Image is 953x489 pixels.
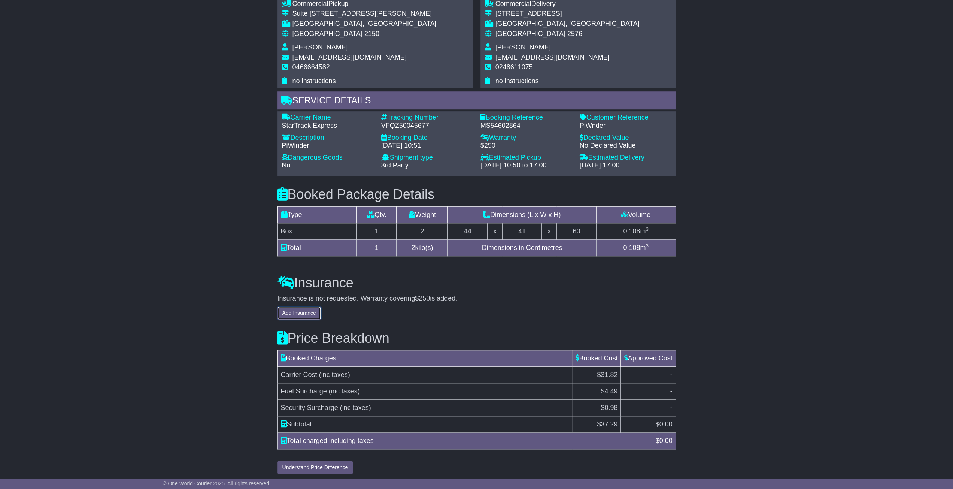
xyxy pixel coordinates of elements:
span: Carrier Cost [281,371,317,378]
div: StarTrack Express [282,122,374,130]
span: [GEOGRAPHIC_DATA] [495,30,565,37]
td: $ [572,416,621,433]
span: (inc taxes) [329,387,360,395]
h3: Booked Package Details [277,187,676,202]
span: [EMAIL_ADDRESS][DOMAIN_NAME] [495,54,610,61]
span: [PERSON_NAME] [292,43,348,51]
td: Dimensions in Centimetres [448,239,596,256]
td: m [596,239,676,256]
td: 44 [448,223,488,239]
span: $0.98 [601,404,617,411]
div: Carrier Name [282,114,374,122]
div: [STREET_ADDRESS] [495,10,640,18]
div: $250 [480,142,572,150]
div: Estimated Delivery [580,154,671,162]
span: 3rd Party [381,162,409,169]
div: Warranty [480,134,572,142]
span: - [670,387,673,395]
div: $ [652,436,676,446]
div: Suite [STREET_ADDRESS][PERSON_NAME] [292,10,437,18]
div: [DATE] 10:50 to 17:00 [480,162,572,170]
td: Booked Charges [277,350,572,367]
td: Dimensions (L x W x H) [448,206,596,223]
span: (inc taxes) [340,404,371,411]
div: [GEOGRAPHIC_DATA], [GEOGRAPHIC_DATA] [292,20,437,28]
td: Total [277,239,357,256]
div: VFQZ50045677 [381,122,473,130]
span: [PERSON_NAME] [495,43,551,51]
span: Fuel Surcharge [281,387,327,395]
div: PiWnder [580,122,671,130]
h3: Insurance [277,275,676,290]
td: 41 [502,223,542,239]
td: 1 [357,239,397,256]
td: Volume [596,206,676,223]
span: 2576 [567,30,582,37]
div: PiWinder [282,142,374,150]
td: Subtotal [277,416,572,433]
div: Dangerous Goods [282,154,374,162]
button: Understand Price Difference [277,461,353,474]
span: - [670,371,673,378]
td: Booked Cost [572,350,621,367]
div: Tracking Number [381,114,473,122]
div: Declared Value [580,134,671,142]
button: Add Insurance [277,307,321,320]
span: [GEOGRAPHIC_DATA] [292,30,362,37]
div: Booking Reference [480,114,572,122]
span: no instructions [495,77,539,85]
div: [DATE] 10:51 [381,142,473,150]
span: 0.00 [659,420,672,428]
span: $4.49 [601,387,617,395]
td: $ [621,416,676,433]
div: No Declared Value [580,142,671,150]
div: Total charged including taxes [277,436,652,446]
div: Description [282,134,374,142]
span: 37.29 [601,420,617,428]
td: Approved Cost [621,350,676,367]
td: Type [277,206,357,223]
span: $31.82 [597,371,617,378]
sup: 3 [646,226,649,232]
div: Service Details [277,91,676,112]
div: Shipment type [381,154,473,162]
td: Weight [397,206,448,223]
td: Qty. [357,206,397,223]
span: 0466664582 [292,63,330,71]
span: © One World Courier 2025. All rights reserved. [163,480,271,486]
span: $250 [415,295,430,302]
div: MS54602864 [480,122,572,130]
sup: 3 [646,243,649,248]
div: [GEOGRAPHIC_DATA], [GEOGRAPHIC_DATA] [495,20,640,28]
td: Box [277,223,357,239]
span: 2 [411,244,415,251]
span: no instructions [292,77,336,85]
div: Insurance is not requested. Warranty covering is added. [277,295,676,303]
span: (inc taxes) [319,371,350,378]
span: - [670,404,673,411]
span: Security Surcharge [281,404,338,411]
span: 0.00 [659,437,672,444]
td: x [542,223,556,239]
div: Estimated Pickup [480,154,572,162]
td: 1 [357,223,397,239]
span: 0.108 [623,227,640,235]
td: 2 [397,223,448,239]
div: Customer Reference [580,114,671,122]
span: 2150 [364,30,379,37]
span: No [282,162,291,169]
td: kilo(s) [397,239,448,256]
span: [EMAIL_ADDRESS][DOMAIN_NAME] [292,54,407,61]
div: [DATE] 17:00 [580,162,671,170]
td: 60 [556,223,596,239]
span: 0.108 [623,244,640,251]
td: m [596,223,676,239]
h3: Price Breakdown [277,331,676,346]
span: 0248611075 [495,63,533,71]
td: x [488,223,502,239]
div: Booking Date [381,134,473,142]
